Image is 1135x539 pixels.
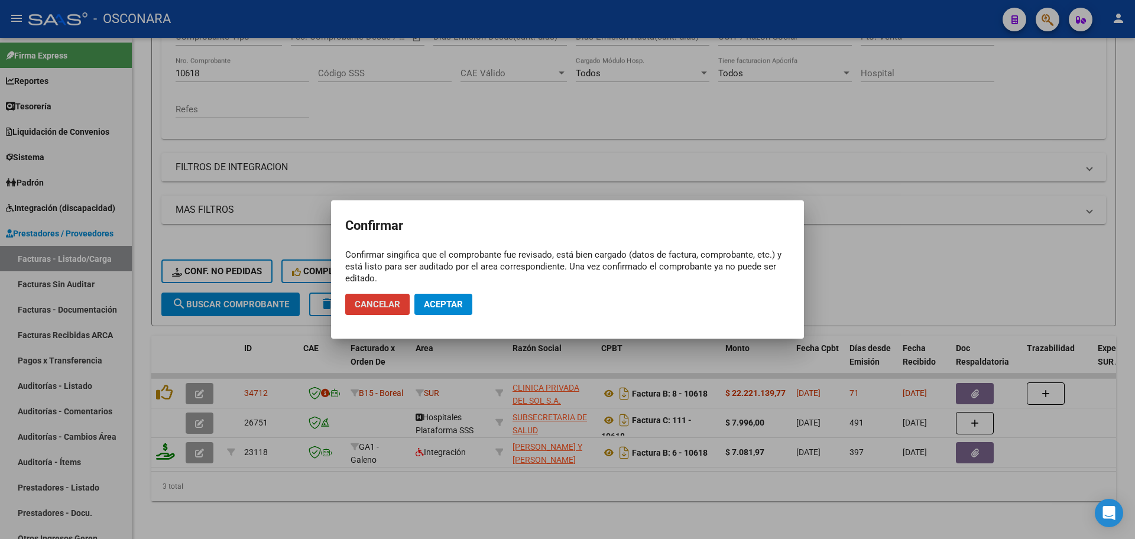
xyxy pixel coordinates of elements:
[355,299,400,310] span: Cancelar
[424,299,463,310] span: Aceptar
[345,249,790,284] div: Confirmar singifica que el comprobante fue revisado, está bien cargado (datos de factura, comprob...
[345,215,790,237] h2: Confirmar
[345,294,410,315] button: Cancelar
[414,294,472,315] button: Aceptar
[1095,499,1123,527] div: Open Intercom Messenger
